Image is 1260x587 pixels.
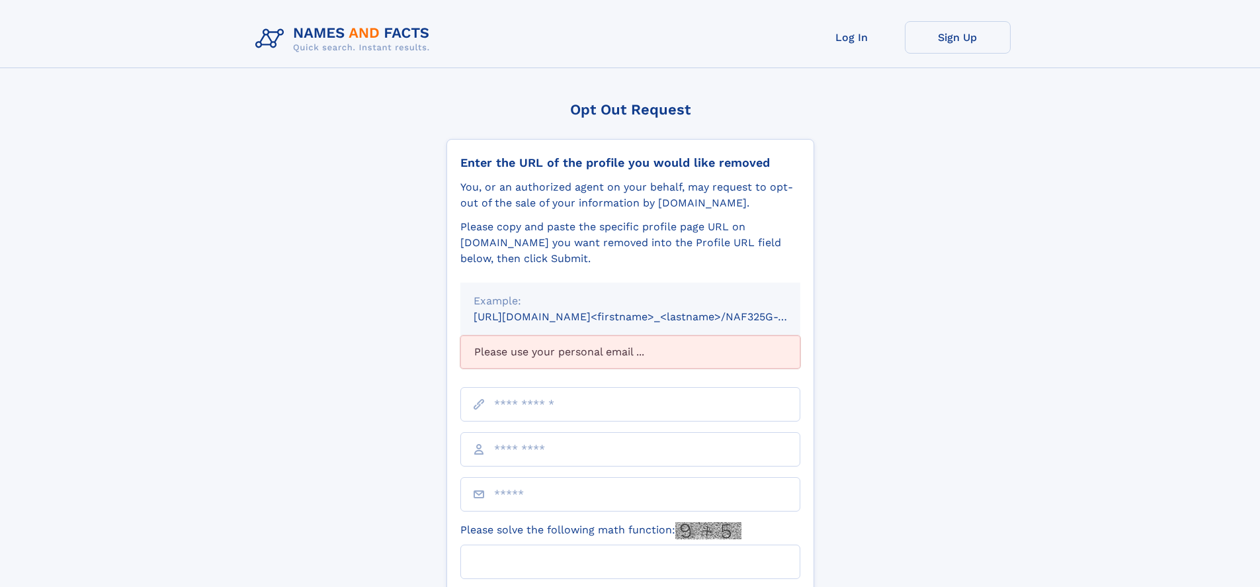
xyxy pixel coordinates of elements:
a: Sign Up [905,21,1011,54]
div: You, or an authorized agent on your behalf, may request to opt-out of the sale of your informatio... [460,179,800,211]
a: Log In [799,21,905,54]
label: Please solve the following math function: [460,522,741,539]
small: [URL][DOMAIN_NAME]<firstname>_<lastname>/NAF325G-xxxxxxxx [474,310,825,323]
div: Please use your personal email ... [460,336,800,369]
div: Example: [474,293,787,309]
img: Logo Names and Facts [250,21,441,57]
div: Opt Out Request [446,101,814,118]
div: Enter the URL of the profile you would like removed [460,156,800,170]
div: Please copy and paste the specific profile page URL on [DOMAIN_NAME] you want removed into the Pr... [460,219,800,267]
